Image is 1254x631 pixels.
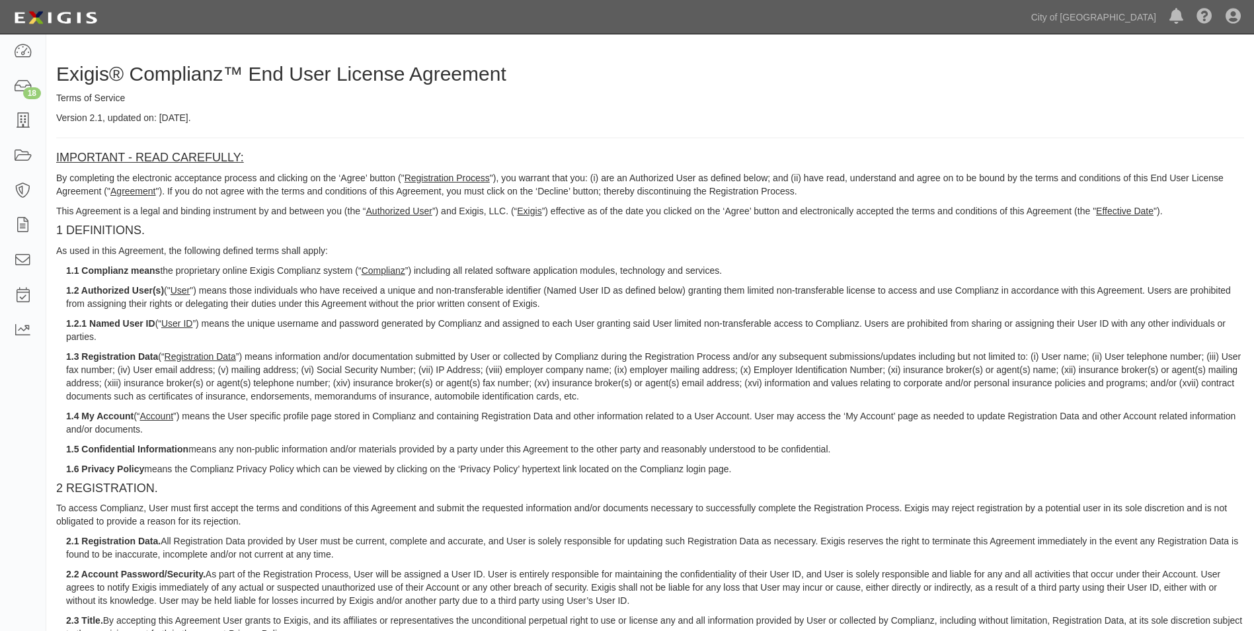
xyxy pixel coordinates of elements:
u: Agreement [110,186,155,196]
strong: 2.3 Title. [66,615,103,626]
u: Authorized User [366,206,432,216]
u: Registration Data [165,351,236,362]
p: Terms of Service [56,91,1244,105]
p: As used in this Agreement, the following defined terms shall apply: [56,244,1244,257]
p: (“ ”) means the User specific profile page stored in Complianz and containing Registration Data a... [66,409,1244,436]
u: Exigis [517,206,541,216]
u: User [171,285,190,296]
strong: 1.5 Confidential Information [66,444,188,454]
u: Registration Process [405,173,490,183]
p: This Agreement is a legal and binding instrument by and between you (the “ ”) and Exigis, LLC. (“... [56,204,1244,218]
p: As part of the Registration Process, User will be assigned a User ID. User is entirely responsibl... [66,568,1244,607]
u: Effective Date [1096,206,1154,216]
u: Complianz [362,265,405,276]
p: (“ ”) means information and/or documentation submitted by User or collected by Complianz during t... [66,350,1244,403]
p: By completing the electronic acceptance process and clicking on the ‘Agree’ button (" "), you war... [56,171,1244,198]
strong: 1.3 Registration Data [66,351,158,362]
strong: 1.6 Privacy Policy [66,464,144,474]
strong: 2.2 Account Password/Security. [66,569,206,579]
p: the proprietary online Exigis Complianz system (“ ”) including all related software application m... [66,264,1244,277]
i: Help Center - Complianz [1196,9,1212,25]
h4: 1 DEFINITIONS. [56,224,1244,237]
div: 18 [23,87,41,99]
p: (“ ”) means the unique username and password generated by Complianz and assigned to each User gra... [66,317,1244,343]
a: City of [GEOGRAPHIC_DATA] [1025,4,1163,30]
h2: Exigis® Complianz™ End User License Agreement [56,63,1244,85]
strong: 2.1 Registration Data. [66,536,161,546]
u: User ID [161,318,192,329]
strong: 1.2 Authorized User(s) [66,285,164,296]
u: Account [140,411,174,421]
h4: 2 REGISTRATION. [56,482,1244,495]
p: To access Complianz, User must first accept the terms and conditions of this Agreement and submit... [56,501,1244,528]
p: means any non-public information and/or materials provided by a party under this Agreement to the... [66,442,1244,456]
strong: 1.2.1 Named User ID [66,318,155,329]
strong: 1.1 Complianz means [66,265,160,276]
p: Version 2.1, updated on: [DATE]. [56,111,1244,124]
p: means the Complianz Privacy Policy which can be viewed by clicking on the ‘Privacy Policy’ hypert... [66,462,1244,476]
p: (" ") means those individuals who have received a unique and non-transferable identifier (Named U... [66,284,1244,310]
p: All Registration Data provided by User must be current, complete and accurate, and User is solely... [66,534,1244,561]
u: IMPORTANT - READ CAREFULLY: [56,151,244,164]
img: logo-5460c22ac91f19d4615b14bd174203de0afe785f0fc80cf4dbbc73dc1793850b.png [10,6,101,30]
strong: 1.4 My Account [66,411,134,421]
